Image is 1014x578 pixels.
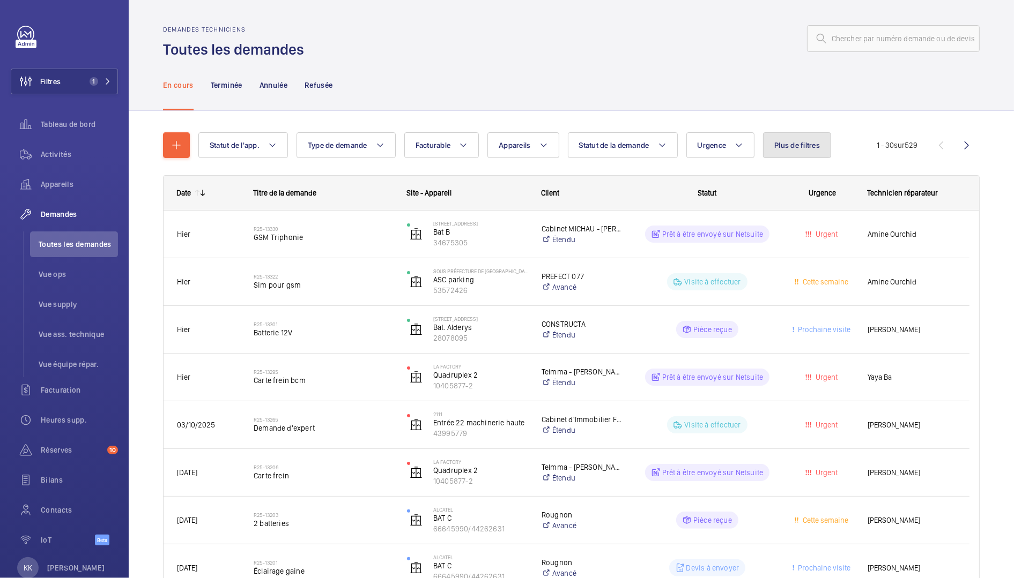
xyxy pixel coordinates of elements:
h2: R25-13330 [254,226,393,232]
span: Statut [698,189,717,197]
button: Facturable [404,132,479,158]
h2: R25-13206 [254,464,393,470]
p: Quadruplex 2 [433,370,528,380]
button: Urgence [686,132,755,158]
p: 10405877-2 [433,476,528,486]
span: Facturable [416,141,451,149]
a: Avancé [542,282,624,292]
span: Facturation [41,385,118,395]
p: Annulée [260,80,287,91]
img: elevator.svg [410,323,423,336]
h2: R25-13322 [254,273,393,280]
span: Cette semaine [801,277,848,286]
p: 34675305 [433,237,528,248]
h2: R25-13201 [254,559,393,566]
a: Étendu [542,234,624,245]
span: Appareils [499,141,530,149]
span: IoT [41,535,95,545]
img: elevator.svg [410,561,423,574]
span: Appareils [41,179,118,190]
button: Statut de la demande [568,132,678,158]
span: Urgent [813,421,838,429]
p: 10405877-2 [433,380,528,391]
p: Telmma - [PERSON_NAME] [542,462,624,472]
span: Batterie 12V [254,327,393,338]
p: Devis à envoyer [686,562,739,573]
p: Pièce reçue [693,515,732,526]
span: Urgent [813,373,838,381]
a: Avancé [542,520,624,531]
span: Amine Ourchid [868,228,956,241]
span: [DATE] [177,468,197,477]
span: Technicien réparateur [867,189,938,197]
span: Hier [177,373,190,381]
p: En cours [163,80,194,91]
span: Yaya Ba [868,371,956,384]
span: [DATE] [177,564,197,572]
span: Vue supply [39,299,118,310]
p: Sous préfecture de [GEOGRAPHIC_DATA] [433,268,528,274]
input: Chercher par numéro demande ou de devis [807,25,980,52]
a: Étendu [542,329,624,340]
p: ASC parking [433,274,528,285]
p: Visite à effectuer [684,276,741,287]
span: Plus de filtres [774,141,820,149]
p: Visite à effectuer [684,419,741,430]
button: Filtres1 [11,69,118,94]
span: 2 batteries [254,518,393,529]
span: Hier [177,325,190,334]
p: 53572426 [433,285,528,296]
p: Prêt à être envoyé sur Netsuite [662,372,764,382]
button: Plus de filtres [763,132,831,158]
p: Prêt à être envoyé sur Netsuite [662,467,764,478]
p: BAT C [433,513,528,523]
button: Appareils [487,132,559,158]
span: 03/10/2025 [177,421,215,429]
p: La Factory [433,459,528,465]
button: Statut de l'app. [198,132,288,158]
p: Pièce reçue [693,324,732,335]
img: elevator.svg [410,418,423,431]
div: Date [176,189,191,197]
p: PREFECT 077 [542,271,624,282]
span: Carte frein [254,470,393,481]
img: elevator.svg [410,371,423,384]
span: Cette semaine [801,516,848,524]
h1: Toutes les demandes [163,40,310,59]
p: Bat. Alderys [433,322,528,333]
span: [DATE] [177,516,197,524]
a: Étendu [542,377,624,388]
span: Réserves [41,445,103,455]
img: elevator.svg [410,466,423,479]
span: 1 [90,77,98,86]
span: [PERSON_NAME] [868,514,956,527]
span: Titre de la demande [253,189,316,197]
span: Urgent [813,468,838,477]
span: Hier [177,230,190,238]
h2: R25-13203 [254,512,393,518]
p: BAT C [433,560,528,571]
h2: R25-13265 [254,416,393,423]
h2: Demandes techniciens [163,26,310,33]
a: Étendu [542,425,624,436]
span: Urgent [813,230,838,238]
span: 10 [107,446,118,454]
span: Client [541,189,559,197]
p: Rougnon [542,509,624,520]
span: Éclairage gaine [254,566,393,576]
p: Terminée [211,80,242,91]
span: Toutes les demandes [39,239,118,250]
a: Étendu [542,472,624,483]
span: Sim pour gsm [254,280,393,290]
p: Refusée [305,80,332,91]
p: 66645990/44262631 [433,523,528,534]
span: Vue équipe répar. [39,359,118,370]
span: Tableau de bord [41,119,118,130]
p: Rougnon [542,557,624,568]
p: [STREET_ADDRESS] [433,316,528,322]
span: Site - Appareil [406,189,452,197]
span: Carte frein bcm [254,375,393,386]
span: Heures supp. [41,415,118,425]
p: 2111 [433,411,528,417]
span: Filtres [40,76,61,87]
